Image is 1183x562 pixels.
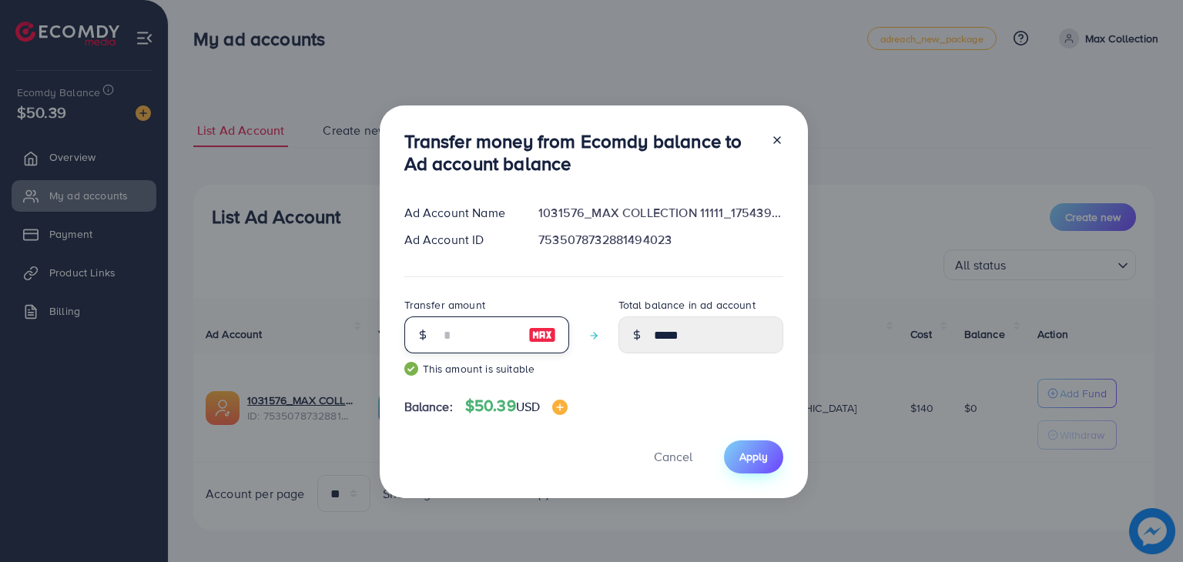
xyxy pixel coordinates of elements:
[404,398,453,416] span: Balance:
[516,398,540,415] span: USD
[724,440,783,473] button: Apply
[404,297,485,313] label: Transfer amount
[739,449,768,464] span: Apply
[392,204,527,222] div: Ad Account Name
[392,231,527,249] div: Ad Account ID
[552,400,568,415] img: image
[654,448,692,465] span: Cancel
[635,440,712,473] button: Cancel
[526,231,795,249] div: 7535078732881494023
[404,130,759,175] h3: Transfer money from Ecomdy balance to Ad account balance
[618,297,756,313] label: Total balance in ad account
[404,362,418,376] img: guide
[404,361,569,376] small: This amount is suitable
[528,326,556,344] img: image
[526,204,795,222] div: 1031576_MAX COLLECTION 11111_1754397364319
[465,396,568,416] h4: $50.39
